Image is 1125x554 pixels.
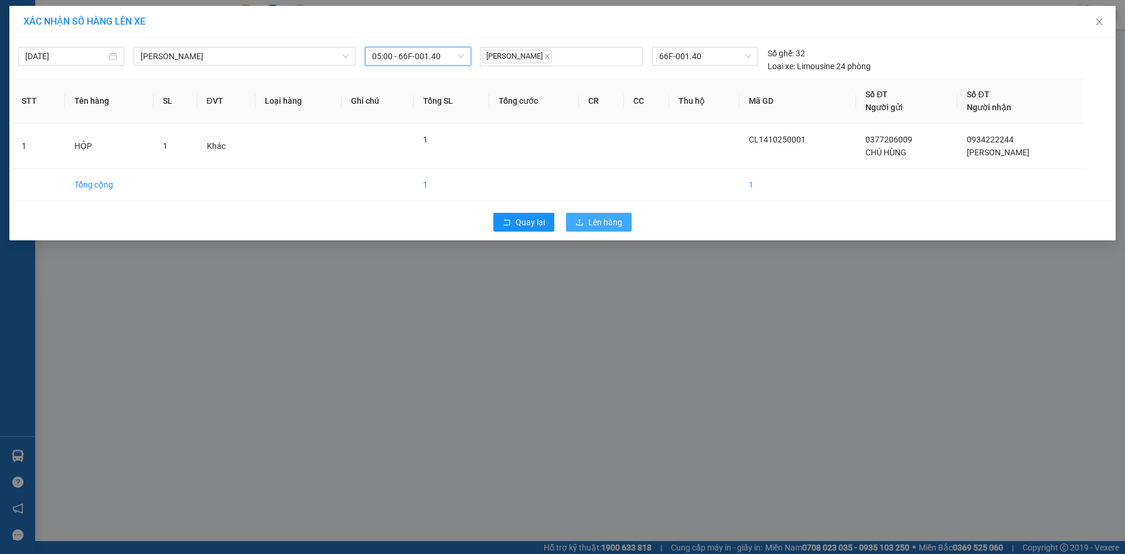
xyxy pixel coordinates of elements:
span: CL1410250001 [749,135,806,144]
button: Close [1083,6,1116,39]
td: Khác [197,124,255,169]
div: 0377206009 [10,50,104,67]
div: [PERSON_NAME] [112,36,231,50]
span: Loại xe: [768,60,795,73]
span: Số ĐT [865,90,888,99]
td: Tổng cộng [65,169,154,201]
button: rollbackQuay lại [493,213,554,232]
th: ĐVT [197,79,255,124]
span: 1 [423,135,428,144]
span: close [544,53,550,59]
span: Nhận: [112,10,140,22]
span: [PERSON_NAME] [967,148,1029,157]
th: Thu hộ [669,79,739,124]
span: upload [575,218,584,227]
span: Người gửi [865,103,903,112]
th: Tổng SL [414,79,489,124]
div: [PERSON_NAME] [10,10,104,36]
span: Quay lại [516,216,545,229]
span: [PERSON_NAME] [483,50,552,63]
th: Ghi chú [342,79,414,124]
th: CC [624,79,669,124]
td: 1 [414,169,489,201]
td: HỘP [65,124,154,169]
span: Chưa thu [110,74,153,86]
span: 0934222244 [967,135,1014,144]
span: Số ĐT [967,90,989,99]
th: SL [154,79,197,124]
span: 05:00 - 66F-001.40 [372,47,464,65]
span: Lên hàng [588,216,622,229]
div: CHÚ HÙNG [10,36,104,50]
span: down [342,53,349,60]
td: 1 [739,169,857,201]
th: Loại hàng [255,79,342,124]
span: XÁC NHẬN SỐ HÀNG LÊN XE [23,16,145,27]
div: 0934222244 [112,50,231,67]
div: 32 [768,47,805,60]
span: 0377206009 [865,135,912,144]
th: CR [579,79,624,124]
input: 14/10/2025 [25,50,107,63]
th: Tên hàng [65,79,154,124]
th: Tổng cước [489,79,579,124]
th: Mã GD [739,79,857,124]
th: STT [12,79,65,124]
span: Số ghế: [768,47,794,60]
span: CHÚ HÙNG [865,148,906,157]
button: uploadLên hàng [566,213,632,232]
span: rollback [503,218,511,227]
div: [GEOGRAPHIC_DATA] [112,10,231,36]
span: 66F-001.40 [659,47,751,65]
span: close [1095,17,1104,26]
td: 1 [12,124,65,169]
span: Cao Lãnh - Hồ Chí Minh [141,47,349,65]
span: 1 [163,141,168,151]
span: Gửi: [10,10,28,22]
div: Limousine 24 phòng [768,60,871,73]
span: Người nhận [967,103,1011,112]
